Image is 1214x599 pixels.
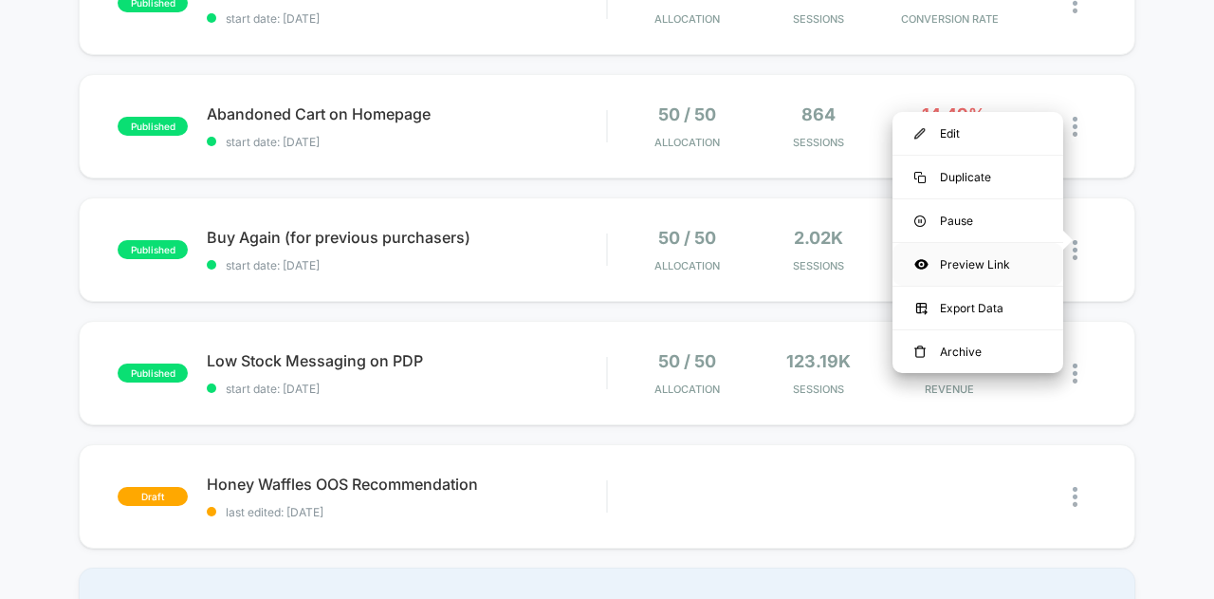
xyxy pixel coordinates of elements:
span: published [118,117,188,136]
span: Sessions [758,136,879,149]
span: 50 / 50 [658,228,716,248]
span: start date: [DATE] [207,11,606,26]
div: Pause [892,199,1063,242]
div: Export Data [892,287,1063,329]
div: Preview Link [892,243,1063,286]
img: close [1073,364,1077,384]
span: 123.19k [786,351,851,371]
img: close [1073,240,1077,260]
span: Honey Waffles OOS Recommendation [207,475,606,494]
span: Allocation [654,383,720,396]
span: Low Stock Messaging on PDP [207,351,606,370]
span: Abandoned Cart on Homepage [207,104,606,123]
span: Allocation [654,136,720,149]
div: Archive [892,330,1063,373]
span: start date: [DATE] [207,258,606,272]
div: Edit [892,112,1063,155]
img: close [1073,487,1077,507]
span: Sessions [758,259,879,272]
span: Allocation [654,259,720,272]
span: 864 [801,104,836,124]
span: Sessions [758,383,879,396]
span: 2.02k [794,228,843,248]
img: menu [914,128,926,140]
span: CONVERSION RATE [889,12,1010,26]
span: 50 / 50 [658,104,716,124]
span: last edited: [DATE] [207,505,606,519]
span: draft [118,487,188,506]
div: Duplicate [892,156,1063,198]
span: REVENUE [889,383,1010,396]
img: menu [914,346,926,359]
img: menu [914,215,926,227]
span: Sessions [758,12,879,26]
img: menu [914,172,926,183]
span: published [118,240,188,259]
span: start date: [DATE] [207,135,606,149]
span: start date: [DATE] [207,382,606,396]
span: Allocation [654,12,720,26]
span: Buy Again (for previous purchasers) [207,228,606,247]
img: close [1073,117,1077,137]
span: published [118,364,188,383]
span: 50 / 50 [658,351,716,371]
